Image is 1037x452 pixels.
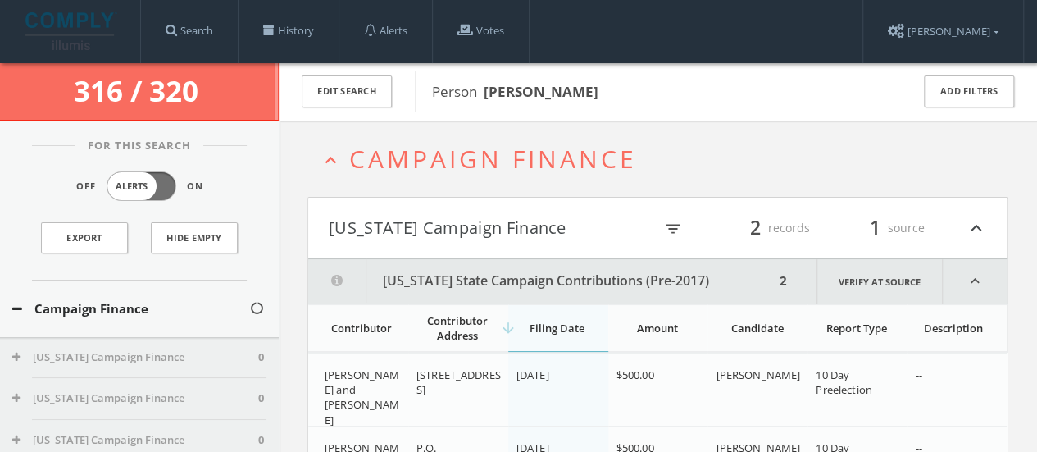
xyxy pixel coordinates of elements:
i: filter_list [664,220,682,238]
span: 0 [258,349,264,366]
span: On [187,180,203,194]
i: expand_less [966,214,987,242]
button: Add Filters [924,75,1014,107]
span: 1 [862,213,888,242]
i: expand_less [320,149,342,171]
div: Amount [616,321,698,336]
span: [PERSON_NAME] and [PERSON_NAME] [325,368,399,427]
button: [US_STATE] State Campaign Contributions (Pre-2017) [308,259,775,304]
div: 2 [775,259,792,304]
button: [US_STATE] Campaign Finance [329,214,653,242]
span: $500.00 [616,368,654,382]
span: For This Search [75,138,203,154]
a: Export [41,222,128,253]
span: Person [432,82,598,101]
div: Report Type [816,321,898,336]
span: 2 [743,213,768,242]
div: records [712,214,810,242]
button: [US_STATE] Campaign Finance [12,390,258,407]
i: arrow_downward [500,320,516,336]
i: expand_less [943,259,1007,304]
a: Verify at source [816,259,943,304]
span: -- [916,368,922,382]
span: [DATE] [516,368,549,382]
div: Contributor [325,321,398,336]
span: 0 [258,390,264,407]
span: Campaign Finance [349,142,637,176]
button: [US_STATE] Campaign Finance [12,349,258,366]
div: source [826,214,925,242]
span: [PERSON_NAME] [716,368,800,382]
button: Hide Empty [151,222,238,253]
button: Edit Search [302,75,392,107]
div: Description [916,321,991,336]
span: Off [76,180,96,194]
div: Filing Date [516,321,598,336]
button: [US_STATE] Campaign Finance [12,432,258,449]
button: Campaign Finance [12,299,249,318]
span: 316 / 320 [74,71,205,110]
div: Candidate [716,321,798,336]
span: [STREET_ADDRESS] [416,368,501,397]
button: expand_lessCampaign Finance [320,145,1008,172]
span: 0 [258,432,264,449]
span: 10 Day Preelection [816,368,871,397]
b: [PERSON_NAME] [484,82,598,101]
img: illumis [25,12,117,50]
div: Contributor Address [416,313,498,343]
